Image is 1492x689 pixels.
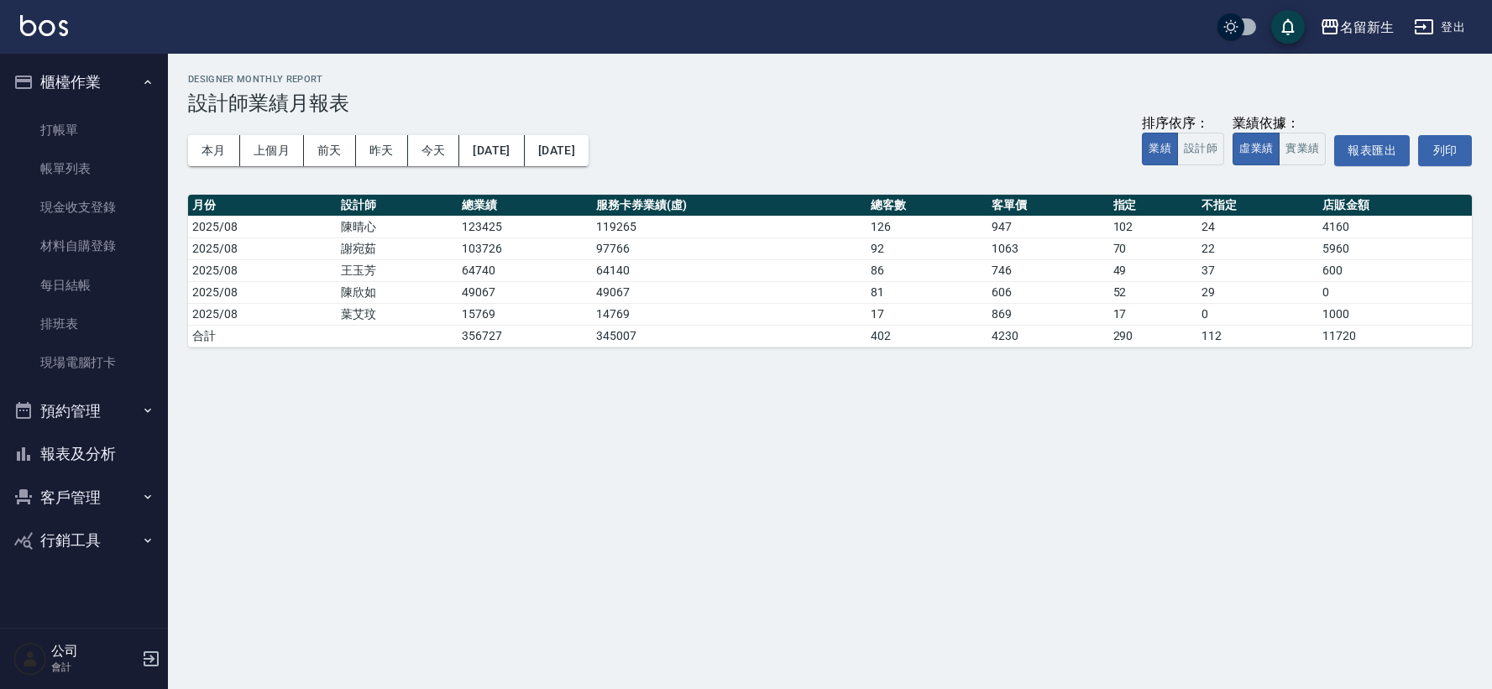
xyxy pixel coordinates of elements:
[866,281,987,303] td: 81
[1318,281,1472,303] td: 0
[458,237,592,259] td: 103726
[7,343,161,382] a: 現場電腦打卡
[1142,133,1178,165] button: 業績
[7,111,161,149] a: 打帳單
[866,259,987,281] td: 86
[337,195,458,217] th: 設計師
[1418,135,1472,166] button: 列印
[592,195,866,217] th: 服務卡券業績(虛)
[458,303,592,325] td: 15769
[1233,115,1326,133] div: 業績依據：
[1233,133,1280,165] button: 虛業績
[7,389,161,433] button: 預約管理
[51,660,137,675] p: 會計
[7,476,161,519] button: 客戶管理
[1318,195,1472,217] th: 店販金額
[188,216,337,237] td: 2025/08
[1197,195,1318,217] th: 不指定
[188,74,1472,85] h2: Designer Monthly Report
[408,135,460,166] button: 今天
[1334,135,1410,166] button: 報表匯出
[1197,303,1318,325] td: 0
[1197,259,1318,281] td: 37
[458,259,592,281] td: 64740
[7,188,161,227] a: 現金收支登錄
[188,237,337,259] td: 2025/08
[1109,216,1197,237] td: 102
[525,135,589,166] button: [DATE]
[987,216,1108,237] td: 947
[188,195,1472,347] table: a dense table
[240,135,304,166] button: 上個月
[1340,17,1394,38] div: 名留新生
[20,15,68,36] img: Logo
[337,303,458,325] td: 葉艾玟
[987,303,1108,325] td: 869
[1197,216,1318,237] td: 24
[188,259,337,281] td: 2025/08
[13,642,47,676] img: Person
[592,237,866,259] td: 97766
[987,259,1108,281] td: 746
[592,303,866,325] td: 14769
[1109,259,1197,281] td: 49
[1109,237,1197,259] td: 70
[188,195,337,217] th: 月份
[987,325,1108,347] td: 4230
[1109,325,1197,347] td: 290
[337,237,458,259] td: 謝宛茹
[188,135,240,166] button: 本月
[7,149,161,188] a: 帳單列表
[337,216,458,237] td: 陳晴心
[188,281,337,303] td: 2025/08
[356,135,408,166] button: 昨天
[1142,115,1224,133] div: 排序依序：
[1279,133,1326,165] button: 實業績
[866,325,987,347] td: 402
[459,135,524,166] button: [DATE]
[7,519,161,562] button: 行銷工具
[1109,281,1197,303] td: 52
[866,216,987,237] td: 126
[188,325,337,347] td: 合計
[1318,325,1472,347] td: 11720
[987,281,1108,303] td: 606
[7,432,161,476] button: 報表及分析
[1318,237,1472,259] td: 5960
[188,303,337,325] td: 2025/08
[866,195,987,217] th: 總客數
[987,237,1108,259] td: 1063
[1407,12,1472,43] button: 登出
[1109,303,1197,325] td: 17
[458,195,592,217] th: 總業績
[866,303,987,325] td: 17
[458,281,592,303] td: 49067
[1313,10,1400,44] button: 名留新生
[7,60,161,104] button: 櫃檯作業
[188,91,1472,115] h3: 設計師業績月報表
[1109,195,1197,217] th: 指定
[1318,216,1472,237] td: 4160
[592,281,866,303] td: 49067
[1197,325,1318,347] td: 112
[592,259,866,281] td: 64140
[987,195,1108,217] th: 客單價
[458,216,592,237] td: 123425
[1271,10,1305,44] button: save
[7,305,161,343] a: 排班表
[304,135,356,166] button: 前天
[1197,281,1318,303] td: 29
[458,325,592,347] td: 356727
[7,266,161,305] a: 每日結帳
[1318,259,1472,281] td: 600
[1177,133,1224,165] button: 設計師
[7,227,161,265] a: 材料自購登錄
[1197,237,1318,259] td: 22
[337,281,458,303] td: 陳欣如
[592,216,866,237] td: 119265
[866,237,987,259] td: 92
[1318,303,1472,325] td: 1000
[51,643,137,660] h5: 公司
[337,259,458,281] td: 王玉芳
